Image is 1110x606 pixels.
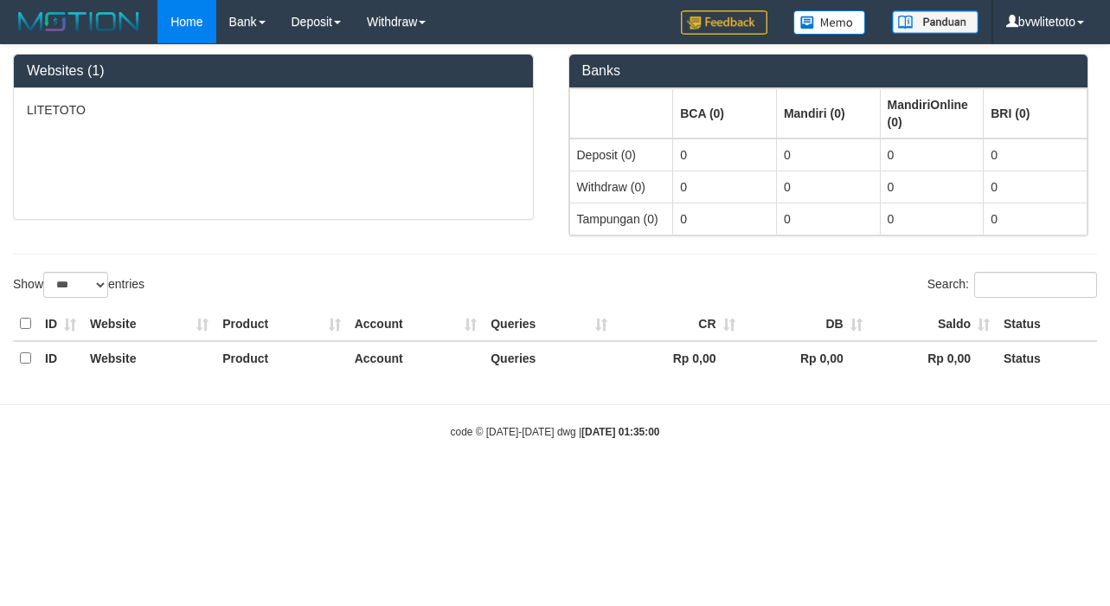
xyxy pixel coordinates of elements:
p: LITETOTO [27,101,520,119]
h3: Websites (1) [27,63,520,79]
label: Show entries [13,272,144,298]
th: Website [83,307,215,341]
img: MOTION_logo.png [13,9,144,35]
th: Queries [484,307,614,341]
th: Rp 0,00 [614,341,741,375]
img: Feedback.jpg [681,10,767,35]
td: 0 [776,203,880,235]
h3: Banks [582,63,1075,79]
img: Button%20Memo.svg [793,10,866,35]
td: 0 [673,203,777,235]
td: Tampungan (0) [569,203,673,235]
th: Group: activate to sort column ascending [569,88,673,139]
th: Website [83,341,215,375]
td: 0 [984,139,1088,171]
th: Queries [484,341,614,375]
th: DB [742,307,869,341]
th: Status [997,307,1097,341]
th: Rp 0,00 [869,341,997,375]
th: ID [38,307,83,341]
img: panduan.png [892,10,978,34]
td: 0 [776,139,880,171]
td: 0 [673,139,777,171]
label: Search: [927,272,1097,298]
th: Product [215,341,347,375]
td: 0 [673,171,777,203]
th: Account [348,307,484,341]
td: 0 [776,171,880,203]
select: Showentries [43,272,108,298]
td: 0 [880,139,984,171]
input: Search: [974,272,1097,298]
th: ID [38,341,83,375]
strong: [DATE] 01:35:00 [581,426,659,438]
th: Saldo [869,307,997,341]
td: 0 [880,171,984,203]
th: CR [614,307,741,341]
th: Group: activate to sort column ascending [673,88,777,139]
small: code © [DATE]-[DATE] dwg | [451,426,660,438]
td: Deposit (0) [569,139,673,171]
th: Rp 0,00 [742,341,869,375]
th: Status [997,341,1097,375]
td: 0 [984,203,1088,235]
th: Product [215,307,347,341]
th: Group: activate to sort column ascending [984,88,1088,139]
td: Withdraw (0) [569,171,673,203]
th: Group: activate to sort column ascending [776,88,880,139]
td: 0 [984,171,1088,203]
th: Account [348,341,484,375]
th: Group: activate to sort column ascending [880,88,984,139]
td: 0 [880,203,984,235]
